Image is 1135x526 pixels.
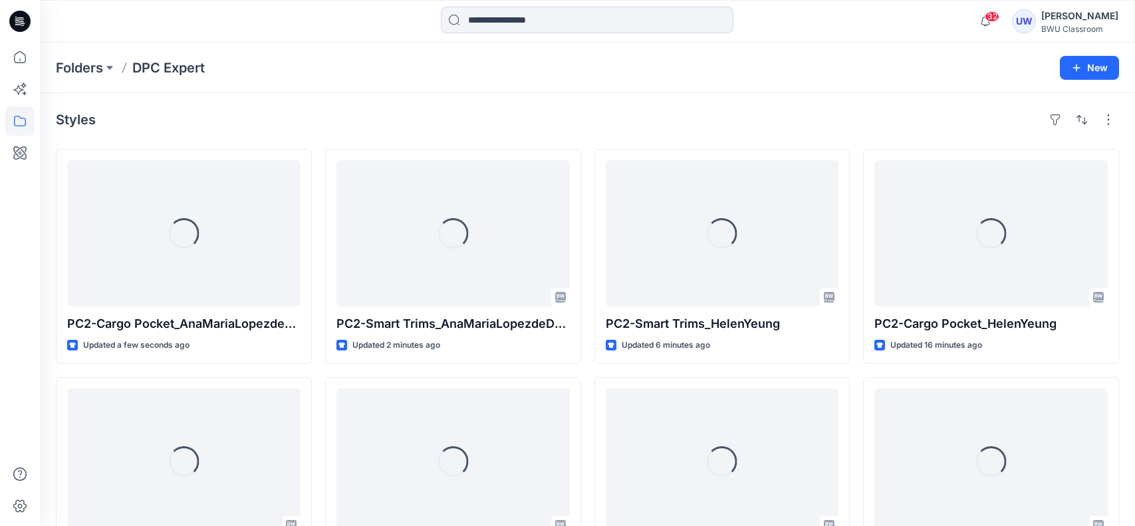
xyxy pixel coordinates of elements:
[56,59,103,77] a: Folders
[83,338,189,352] p: Updated a few seconds ago
[67,315,301,333] p: PC2-Cargo Pocket_AnaMariaLopezdeDreyer
[985,11,999,22] span: 32
[1012,9,1036,33] div: UW
[352,338,440,352] p: Updated 2 minutes ago
[1060,56,1119,80] button: New
[874,315,1108,333] p: PC2-Cargo Pocket_HelenYeung
[1041,24,1118,34] div: BWU Classroom
[890,338,982,352] p: Updated 16 minutes ago
[336,315,570,333] p: PC2-Smart Trims_AnaMariaLopezdeDreyer
[1041,8,1118,24] div: [PERSON_NAME]
[56,112,96,128] h4: Styles
[132,59,205,77] p: DPC Expert
[606,315,839,333] p: PC2-Smart Trims_HelenYeung
[622,338,710,352] p: Updated 6 minutes ago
